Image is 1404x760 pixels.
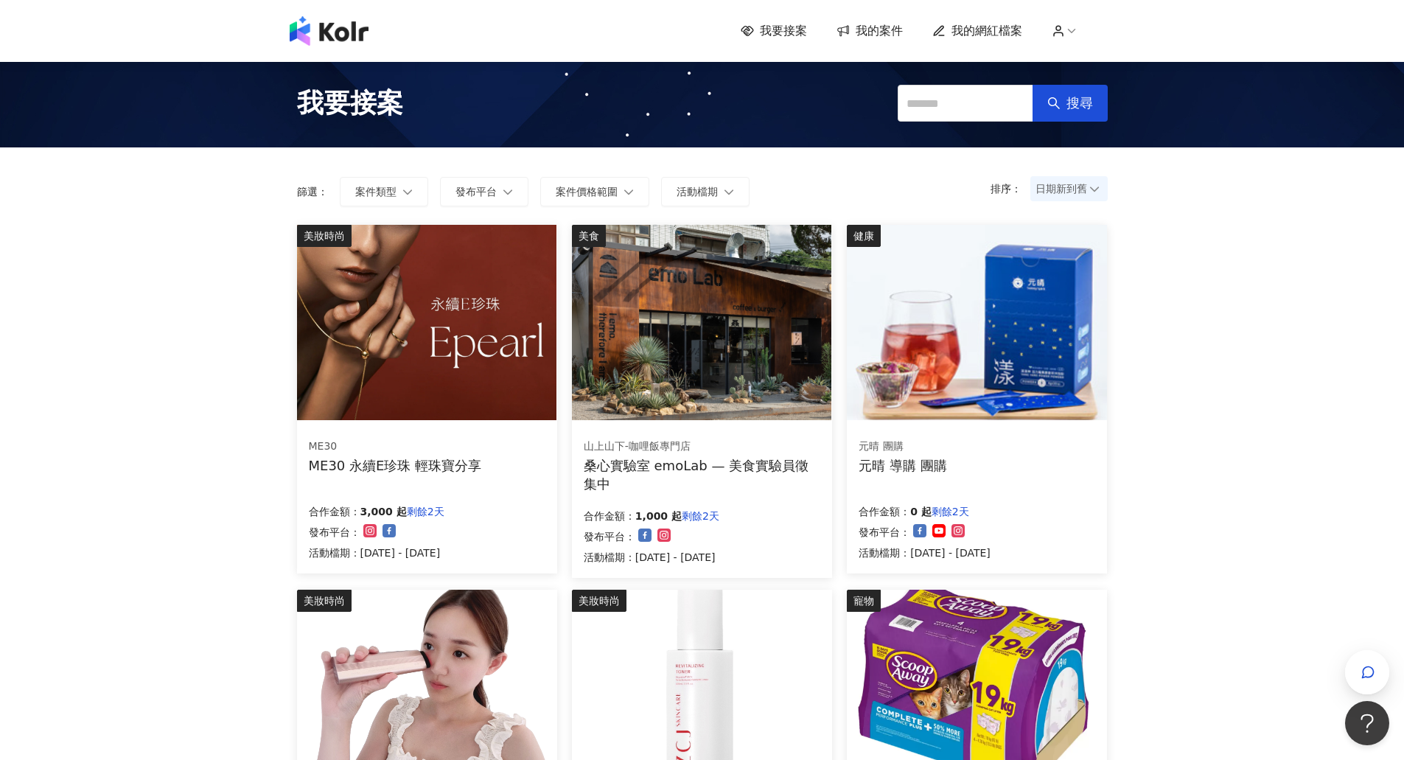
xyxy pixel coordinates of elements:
[1047,97,1061,110] span: search
[584,507,635,525] p: 合作金額：
[297,186,328,198] p: 篩選：
[760,23,807,39] span: 我要接案
[932,503,969,520] p: 剩餘2天
[741,23,807,39] a: 我要接案
[440,177,528,206] button: 發布平台
[290,16,369,46] img: logo
[584,456,820,493] div: 桑心實驗室 emoLab — 美食實驗員徵集中
[584,528,635,545] p: 發布平台：
[355,186,397,198] span: 案件類型
[1345,701,1389,745] iframe: Help Scout Beacon - Open
[407,503,444,520] p: 剩餘2天
[572,590,626,612] div: 美妝時尚
[297,225,352,247] div: 美妝時尚
[910,503,932,520] p: 0 起
[847,225,881,247] div: 健康
[297,590,352,612] div: 美妝時尚
[1066,95,1093,111] span: 搜尋
[932,23,1022,39] a: 我的網紅檔案
[1033,85,1108,122] button: 搜尋
[859,503,910,520] p: 合作金額：
[572,225,606,247] div: 美食
[309,439,482,454] div: ME30
[847,590,881,612] div: 寵物
[572,225,831,420] img: 情緒食光實驗計畫
[847,225,1106,420] img: 漾漾神｜活力莓果康普茶沖泡粉
[309,456,482,475] div: ME30 永續E珍珠 輕珠寶分享
[455,186,497,198] span: 發布平台
[309,503,360,520] p: 合作金額：
[309,523,360,541] p: 發布平台：
[661,177,750,206] button: 活動檔期
[951,23,1022,39] span: 我的網紅檔案
[297,225,556,420] img: ME30 永續E珍珠 系列輕珠寶
[340,177,428,206] button: 案件類型
[859,523,910,541] p: 發布平台：
[859,544,991,562] p: 活動檔期：[DATE] - [DATE]
[859,456,946,475] div: 元晴 導購 團購
[859,439,946,454] div: 元晴 團購
[584,548,719,566] p: 活動檔期：[DATE] - [DATE]
[309,544,444,562] p: 活動檔期：[DATE] - [DATE]
[677,186,718,198] span: 活動檔期
[584,439,820,454] div: 山上山下-咖哩飯專門店
[297,85,403,122] span: 我要接案
[682,507,719,525] p: 剩餘2天
[1035,178,1103,200] span: 日期新到舊
[635,507,682,525] p: 1,000 起
[360,503,407,520] p: 3,000 起
[837,23,903,39] a: 我的案件
[856,23,903,39] span: 我的案件
[991,183,1030,195] p: 排序：
[556,186,618,198] span: 案件價格範圍
[540,177,649,206] button: 案件價格範圍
